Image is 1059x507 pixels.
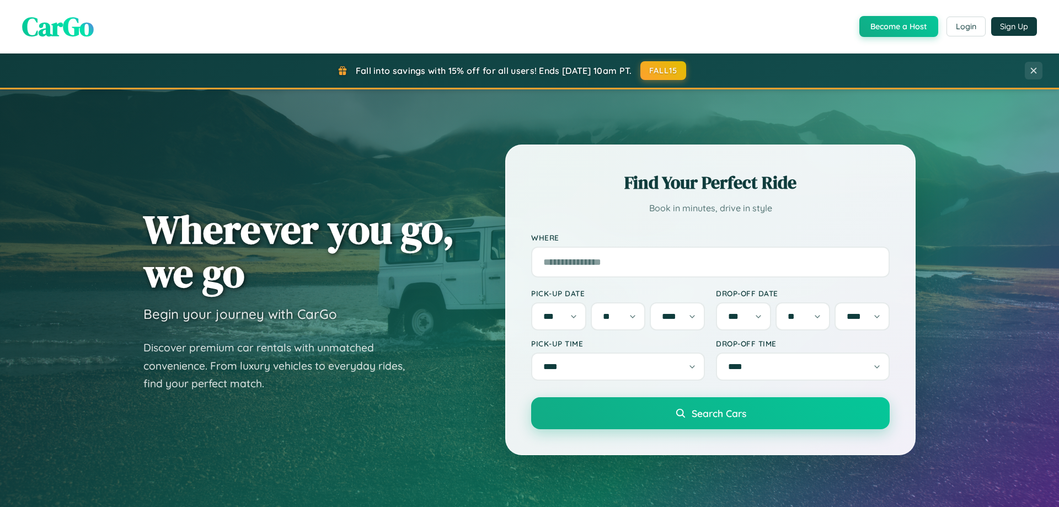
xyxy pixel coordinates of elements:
label: Where [531,233,890,242]
label: Pick-up Time [531,339,705,348]
label: Drop-off Time [716,339,890,348]
button: Login [946,17,986,36]
span: Fall into savings with 15% off for all users! Ends [DATE] 10am PT. [356,65,632,76]
span: CarGo [22,8,94,45]
p: Discover premium car rentals with unmatched convenience. From luxury vehicles to everyday rides, ... [143,339,419,393]
button: FALL15 [640,61,687,80]
label: Drop-off Date [716,289,890,298]
button: Sign Up [991,17,1037,36]
span: Search Cars [692,407,746,419]
h3: Begin your journey with CarGo [143,306,337,322]
h2: Find Your Perfect Ride [531,170,890,195]
button: Become a Host [859,16,938,37]
label: Pick-up Date [531,289,705,298]
h1: Wherever you go, we go [143,207,454,295]
p: Book in minutes, drive in style [531,200,890,216]
button: Search Cars [531,397,890,429]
